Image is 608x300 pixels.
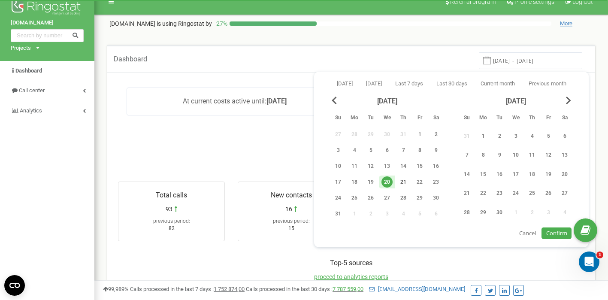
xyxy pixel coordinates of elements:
p: [DOMAIN_NAME] [109,19,212,28]
div: 8 [414,145,425,156]
div: Tue Aug 5, 2025 [363,144,379,157]
div: Sat Sep 20, 2025 [557,166,573,182]
div: Mon Aug 11, 2025 [346,160,363,173]
span: Confirm [546,229,567,237]
div: 14 [461,169,472,180]
div: 1 [414,129,425,140]
div: Wed Sep 10, 2025 [508,147,524,163]
div: Thu Sep 11, 2025 [524,147,540,163]
span: Last 30 days [436,80,467,87]
span: Top-5 sources [330,259,372,267]
div: Sun Aug 17, 2025 [330,176,346,188]
abbr: Thursday [397,112,410,125]
div: 3 [510,130,521,142]
div: Sun Sep 21, 2025 [459,185,475,201]
span: 16 [285,205,292,213]
u: 1 752 874,00 [214,286,245,292]
a: At current costs active until:[DATE] [183,97,287,105]
div: 24 [510,188,521,199]
div: 4 [526,130,538,142]
div: 7 [461,149,472,161]
a: 7 787 559,00 [333,286,363,292]
div: Thu Aug 21, 2025 [395,176,411,188]
div: Fri Aug 1, 2025 [411,128,428,141]
div: Tue Aug 12, 2025 [363,160,379,173]
abbr: Friday [413,112,426,125]
div: Tue Sep 2, 2025 [491,128,508,144]
div: Sun Sep 7, 2025 [459,147,475,163]
span: [DATE] [366,80,382,87]
span: More [560,20,572,27]
div: 26 [543,188,554,199]
span: Last 7 days [395,80,423,87]
div: Mon Aug 25, 2025 [346,191,363,204]
abbr: Sunday [460,112,473,125]
div: 24 [333,192,344,203]
div: 19 [365,176,376,188]
div: 10 [510,149,521,161]
div: 12 [365,161,376,172]
span: proceed to analytics reports [314,273,388,280]
div: 4 [349,145,360,156]
div: 22 [414,176,425,188]
span: Next Month [566,97,571,104]
div: Sun Aug 3, 2025 [330,144,346,157]
div: [DATE] [459,97,573,106]
div: Mon Sep 1, 2025 [475,128,491,144]
div: Thu Aug 14, 2025 [395,160,411,173]
div: Tue Sep 30, 2025 [491,204,508,220]
div: Sat Sep 13, 2025 [557,147,573,163]
span: 93 [166,205,172,213]
span: 15 [288,225,294,231]
div: 30 [430,192,442,203]
div: 9 [430,145,442,156]
div: Sat Aug 9, 2025 [428,144,444,157]
div: Tue Aug 19, 2025 [363,176,379,188]
div: Mon Sep 22, 2025 [475,185,491,201]
div: 15 [478,169,489,180]
div: 6 [559,130,570,142]
div: [DATE] [330,97,444,106]
span: Current month [481,80,515,87]
div: 13 [381,161,393,172]
span: [DATE] [337,80,353,87]
div: Mon Sep 8, 2025 [475,147,491,163]
div: 8 [478,149,489,161]
div: 1 [478,130,489,142]
span: Dashboard [15,67,42,74]
abbr: Tuesday [364,112,377,125]
div: 23 [430,176,442,188]
button: Confirm [541,227,571,239]
div: 7 [398,145,409,156]
span: Calls processed in the last 7 days : [130,286,245,292]
div: Sat Aug 16, 2025 [428,160,444,173]
span: 82 [169,225,175,231]
span: Previous Month [332,97,337,104]
div: Thu Aug 7, 2025 [395,144,411,157]
div: Thu Sep 18, 2025 [524,166,540,182]
abbr: Saturday [558,112,571,125]
span: Call center [19,87,45,94]
div: 5 [365,145,376,156]
div: 14 [398,161,409,172]
span: New contacts [271,191,312,199]
div: Sun Sep 14, 2025 [459,166,475,182]
div: 16 [494,169,505,180]
iframe: Intercom live chat [579,252,599,272]
div: Wed Aug 20, 2025 [379,176,395,188]
div: 30 [494,207,505,218]
input: Search by number [11,29,84,42]
div: Tue Sep 23, 2025 [491,185,508,201]
abbr: Wednesday [381,112,393,125]
button: Cancel [515,227,540,239]
div: Fri Aug 29, 2025 [411,191,428,204]
div: 17 [510,169,521,180]
div: Fri Sep 12, 2025 [540,147,557,163]
div: 10 [333,161,344,172]
span: previous period: [273,218,310,224]
div: 28 [461,207,472,218]
div: 18 [526,169,538,180]
div: 19 [543,169,554,180]
div: 15 [414,161,425,172]
button: Open CMP widget [4,275,25,296]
